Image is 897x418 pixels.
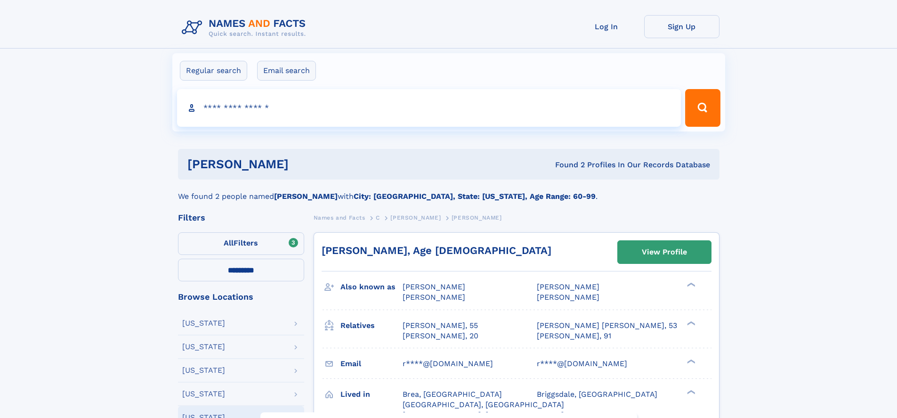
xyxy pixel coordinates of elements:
[644,15,719,38] a: Sign Up
[537,390,657,399] span: Briggsdale, [GEOGRAPHIC_DATA]
[182,320,225,327] div: [US_STATE]
[178,213,304,222] div: Filters
[403,320,478,331] a: [PERSON_NAME], 55
[390,212,441,223] a: [PERSON_NAME]
[180,61,247,81] label: Regular search
[274,192,338,201] b: [PERSON_NAME]
[182,343,225,351] div: [US_STATE]
[403,282,465,291] span: [PERSON_NAME]
[569,15,644,38] a: Log In
[403,331,478,341] a: [PERSON_NAME], 20
[452,214,502,221] span: [PERSON_NAME]
[178,15,314,41] img: Logo Names and Facts
[685,282,696,288] div: ❯
[537,320,677,331] a: [PERSON_NAME] [PERSON_NAME], 53
[322,245,551,256] a: [PERSON_NAME], Age [DEMOGRAPHIC_DATA]
[182,390,225,398] div: [US_STATE]
[403,293,465,302] span: [PERSON_NAME]
[537,331,611,341] a: [PERSON_NAME], 91
[537,282,599,291] span: [PERSON_NAME]
[390,214,441,221] span: [PERSON_NAME]
[403,400,564,409] span: [GEOGRAPHIC_DATA], [GEOGRAPHIC_DATA]
[340,386,403,402] h3: Lived in
[642,241,687,263] div: View Profile
[182,367,225,374] div: [US_STATE]
[187,158,422,170] h1: [PERSON_NAME]
[618,241,711,263] a: View Profile
[685,320,696,326] div: ❯
[340,279,403,295] h3: Also known as
[340,356,403,372] h3: Email
[422,160,710,170] div: Found 2 Profiles In Our Records Database
[178,293,304,301] div: Browse Locations
[354,192,596,201] b: City: [GEOGRAPHIC_DATA], State: [US_STATE], Age Range: 60-99
[403,390,502,399] span: Brea, [GEOGRAPHIC_DATA]
[178,180,719,202] div: We found 2 people named with .
[257,61,316,81] label: Email search
[340,318,403,334] h3: Relatives
[685,358,696,364] div: ❯
[224,238,234,247] span: All
[376,214,380,221] span: C
[314,212,365,223] a: Names and Facts
[685,89,720,127] button: Search Button
[685,389,696,395] div: ❯
[376,212,380,223] a: C
[178,232,304,255] label: Filters
[537,293,599,302] span: [PERSON_NAME]
[177,89,681,127] input: search input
